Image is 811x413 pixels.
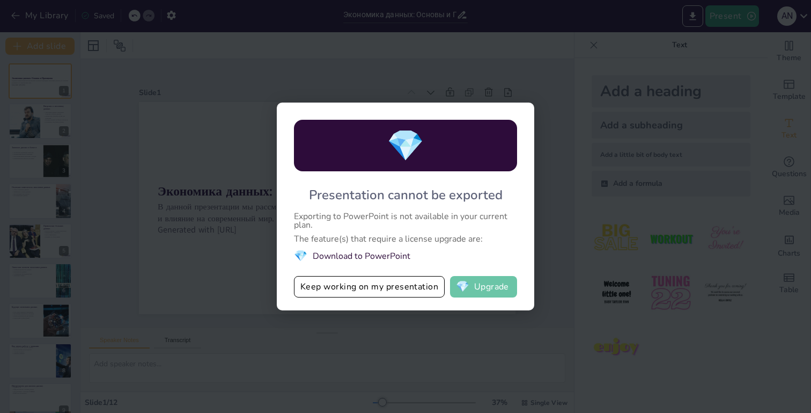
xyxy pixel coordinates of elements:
li: Download to PowerPoint [294,249,517,263]
div: Presentation cannot be exported [309,186,503,204]
button: Keep working on my presentation [294,276,445,298]
div: Exporting to PowerPoint is not available in your current plan. [294,212,517,229]
span: diamond [456,281,469,292]
span: diamond [294,249,307,263]
div: The feature(s) that require a license upgrade are: [294,235,517,243]
button: diamondUpgrade [450,276,517,298]
span: diamond [387,125,424,166]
